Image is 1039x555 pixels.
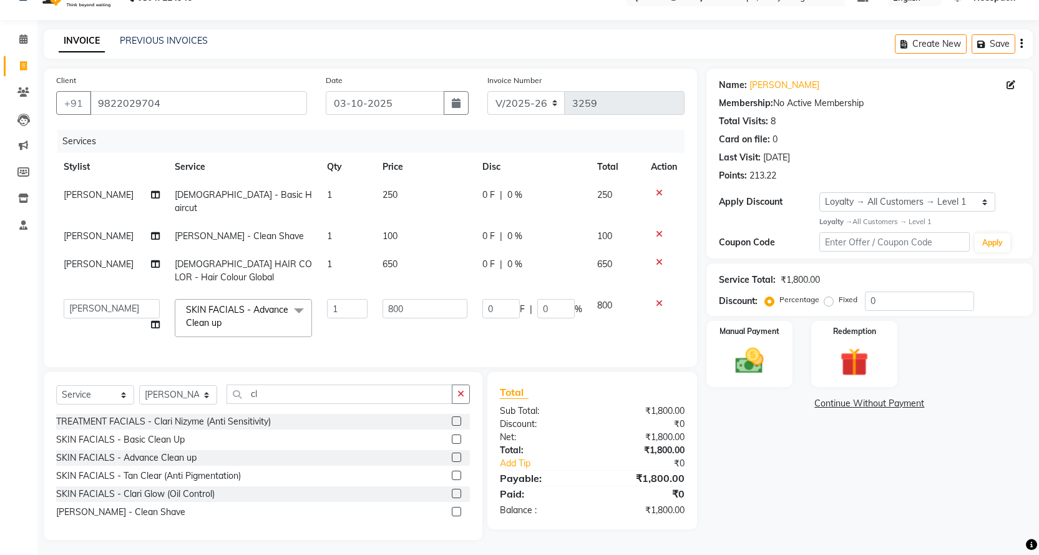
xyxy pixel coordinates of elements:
div: Sub Total: [490,405,592,418]
div: Coupon Code [719,236,819,249]
div: SKIN FACIALS - Tan Clear (Anti Pigmentation) [56,469,241,483]
span: [PERSON_NAME] [64,230,134,242]
a: PREVIOUS INVOICES [120,35,208,46]
div: Discount: [719,295,758,308]
div: Paid: [490,486,592,501]
th: Action [643,153,685,181]
label: Fixed [839,294,857,305]
div: ₹1,800.00 [592,444,694,457]
span: 0 % [507,258,522,271]
div: Balance : [490,504,592,517]
span: 0 F [482,230,495,243]
span: 1 [327,230,332,242]
span: SKIN FACIALS - Advance Clean up [186,304,288,328]
span: 250 [597,189,612,200]
span: 0 % [507,189,522,202]
span: | [500,189,502,202]
div: Service Total: [719,273,776,287]
a: Continue Without Payment [709,397,1030,410]
span: [PERSON_NAME] [64,189,134,200]
span: % [575,303,582,316]
div: SKIN FACIALS - Advance Clean up [56,451,197,464]
img: _cash.svg [726,345,773,377]
div: 213.22 [749,169,776,182]
span: 1 [327,258,332,270]
label: Invoice Number [487,75,542,86]
div: Points: [719,169,747,182]
label: Client [56,75,76,86]
span: F [520,303,525,316]
span: 800 [597,300,612,311]
div: Name: [719,79,747,92]
input: Enter Offer / Coupon Code [819,232,970,252]
span: 650 [597,258,612,270]
span: 100 [597,230,612,242]
div: [DATE] [763,151,790,164]
a: INVOICE [59,30,105,52]
div: ₹0 [592,418,694,431]
button: Create New [895,34,967,54]
strong: Loyalty → [819,217,852,226]
span: | [500,258,502,271]
div: 0 [773,133,778,146]
label: Manual Payment [719,326,779,337]
button: Save [972,34,1015,54]
span: | [500,230,502,243]
a: [PERSON_NAME] [749,79,819,92]
div: Total Visits: [719,115,768,128]
span: [DEMOGRAPHIC_DATA] HAIR COLOR - Hair Colour Global [175,258,312,283]
div: 8 [771,115,776,128]
div: Total: [490,444,592,457]
label: Date [326,75,343,86]
a: Add Tip [490,457,609,470]
span: 0 F [482,189,495,202]
th: Qty [320,153,375,181]
div: All Customers → Level 1 [819,217,1020,227]
th: Service [167,153,320,181]
div: SKIN FACIALS - Clari Glow (Oil Control) [56,488,215,501]
div: ₹1,800.00 [592,504,694,517]
span: [PERSON_NAME] [64,258,134,270]
div: Last Visit: [719,151,761,164]
span: 0 F [482,258,495,271]
span: 100 [383,230,398,242]
th: Stylist [56,153,167,181]
span: 250 [383,189,398,200]
span: | [530,303,532,316]
div: TREATMENT FACIALS - Clari Nizyme (Anti Sensitivity) [56,415,271,428]
div: Membership: [719,97,773,110]
span: 650 [383,258,398,270]
button: Apply [975,233,1010,252]
th: Total [590,153,643,181]
a: x [222,317,227,328]
span: [DEMOGRAPHIC_DATA] - Basic Haircut [175,189,312,214]
div: No Active Membership [719,97,1020,110]
div: Card on file: [719,133,770,146]
div: ₹0 [592,486,694,501]
img: _gift.svg [831,345,877,380]
th: Disc [475,153,590,181]
label: Redemption [833,326,876,337]
span: 0 % [507,230,522,243]
div: Services [57,130,694,153]
label: Percentage [779,294,819,305]
span: 1 [327,189,332,200]
span: Total [500,386,529,399]
div: ₹1,800.00 [592,405,694,418]
div: Payable: [490,471,592,486]
div: Net: [490,431,592,444]
div: ₹0 [609,457,694,470]
button: +91 [56,91,91,115]
div: SKIN FACIALS - Basic Clean Up [56,433,185,446]
div: ₹1,800.00 [781,273,820,287]
th: Price [375,153,475,181]
input: Search or Scan [227,385,452,404]
input: Search by Name/Mobile/Email/Code [90,91,307,115]
div: [PERSON_NAME] - Clean Shave [56,506,185,519]
span: [PERSON_NAME] - Clean Shave [175,230,304,242]
div: ₹1,800.00 [592,431,694,444]
div: Apply Discount [719,195,819,209]
div: ₹1,800.00 [592,471,694,486]
div: Discount: [490,418,592,431]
